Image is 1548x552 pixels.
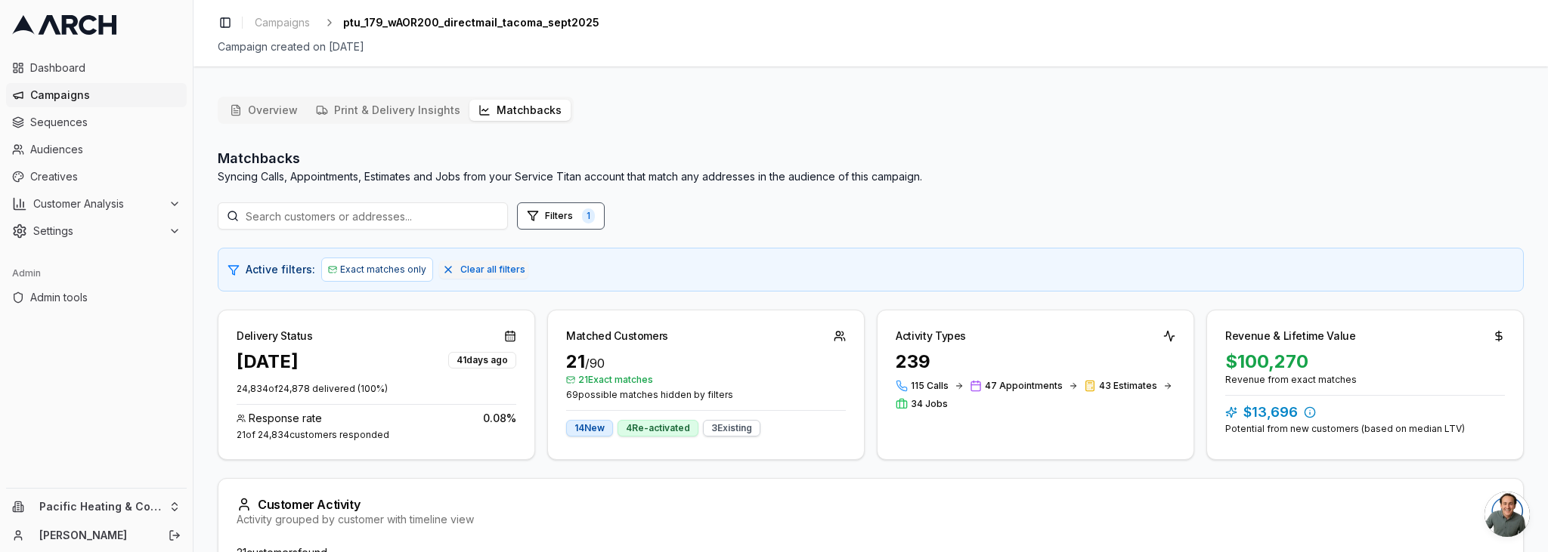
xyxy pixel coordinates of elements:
div: 41 days ago [448,352,516,369]
span: 115 Calls [911,380,949,392]
div: 14 New [566,420,613,436]
div: Activity grouped by customer with timeline view [237,512,1505,527]
span: 69 possible matches hidden by filters [566,389,846,401]
a: Admin tools [6,285,187,310]
div: $100,270 [1225,350,1505,374]
button: Overview [221,100,307,121]
a: Creatives [6,165,187,189]
div: 239 [896,350,1175,374]
button: Settings [6,219,187,243]
span: 43 Estimates [1099,380,1157,392]
span: Settings [33,224,163,239]
div: 4 Re-activated [618,420,698,436]
span: 34 Jobs [911,398,948,410]
span: Customer Analysis [33,196,163,211]
div: Open chat [1485,492,1530,537]
button: Customer Analysis [6,192,187,216]
div: Potential from new customers (based on median LTV) [1225,423,1505,435]
span: ptu_179_wAOR200_directmail_tacoma_sept2025 [343,15,599,30]
div: Customer Activity [237,497,1505,512]
button: 41days ago [448,350,516,369]
div: Campaign created on [DATE] [218,39,1524,54]
a: [PERSON_NAME] [39,528,152,543]
button: Clear all filters [439,261,528,279]
div: 21 [566,350,846,374]
h2: Matchbacks [218,148,922,169]
p: Syncing Calls, Appointments, Estimates and Jobs from your Service Titan account that match any ad... [218,169,922,184]
div: Revenue from exact matches [1225,374,1505,386]
button: Log out [164,525,185,546]
div: $13,696 [1225,402,1505,423]
div: Admin [6,261,187,285]
p: 24,834 of 24,878 delivered ( 100 %) [237,383,516,395]
span: Campaigns [30,88,181,103]
div: Delivery Status [237,328,313,344]
button: Matchbacks [469,100,571,121]
span: Response rate [249,411,322,426]
span: 47 Appointments [985,380,1063,392]
span: Clear all filters [460,264,525,276]
button: Print & Delivery Insights [307,100,469,121]
div: 3 Existing [703,420,760,436]
span: Creatives [30,169,181,184]
a: Sequences [6,110,187,134]
div: Matched Customers [566,328,668,344]
span: 21 Exact matches [566,374,846,386]
span: 0.08 % [483,411,516,426]
a: Dashboard [6,56,187,80]
button: Open filters (1 active) [517,202,605,230]
span: 1 [582,208,595,224]
span: Campaigns [255,15,310,30]
span: Admin tools [30,290,181,305]
span: Active filters: [246,262,315,277]
span: Audiences [30,142,181,157]
div: Revenue & Lifetime Value [1225,328,1356,344]
a: Audiences [6,137,187,162]
span: Dashboard [30,60,181,76]
nav: breadcrumb [249,12,599,33]
div: [DATE] [237,350,299,374]
span: Pacific Heating & Cooling [39,500,163,513]
input: Search customers or addresses... [218,202,508,230]
a: Campaigns [6,83,187,107]
span: / 90 [585,356,605,371]
span: Sequences [30,115,181,130]
a: Campaigns [249,12,316,33]
div: 21 of 24,834 customers responded [237,429,516,441]
span: Exact matches only [340,264,426,276]
div: Activity Types [896,328,966,344]
button: Pacific Heating & Cooling [6,495,187,519]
